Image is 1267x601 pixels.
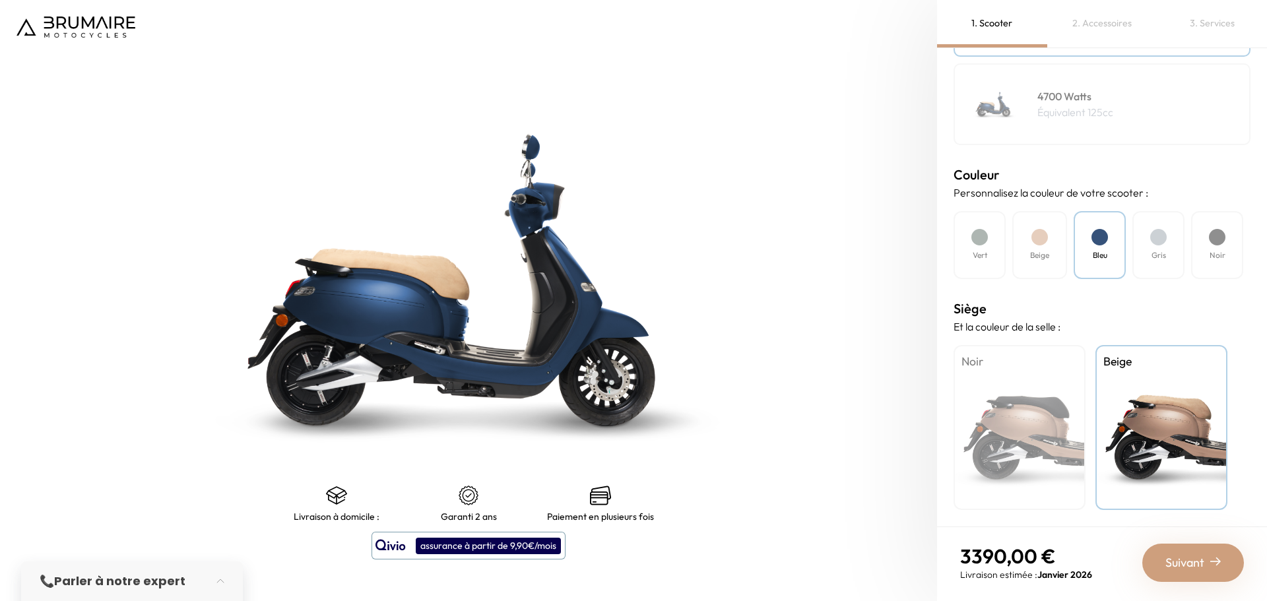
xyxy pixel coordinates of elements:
h4: Gris [1152,249,1166,261]
h4: Noir [1210,249,1225,261]
img: Scooter [961,71,1027,137]
div: assurance à partir de 9,90€/mois [416,538,561,554]
h4: 4700 Watts [1037,88,1113,104]
p: Personnalisez la couleur de votre scooter : [954,185,1251,201]
h4: Beige [1103,353,1219,370]
span: Janvier 2026 [1037,569,1092,581]
p: Équivalent 125cc [1037,104,1113,120]
img: logo qivio [375,538,406,554]
h3: Couleur [954,165,1251,185]
h4: Noir [961,353,1078,370]
p: Livraison estimée : [960,568,1092,581]
img: shipping.png [326,485,347,506]
p: Garanti 2 ans [441,511,497,522]
p: Livraison à domicile : [294,511,379,522]
p: Paiement en plusieurs fois [547,511,654,522]
h3: Siège [954,299,1251,319]
p: Et la couleur de la selle : [954,319,1251,334]
img: Logo de Brumaire [16,16,135,38]
p: 3390,00 € [960,544,1092,568]
h4: Beige [1030,249,1049,261]
img: credit-cards.png [590,485,611,506]
span: Suivant [1165,554,1204,572]
button: assurance à partir de 9,90€/mois [372,532,566,559]
img: right-arrow-2.png [1210,556,1221,567]
h4: Bleu [1093,249,1107,261]
h4: Vert [973,249,987,261]
img: certificat-de-garantie.png [458,485,479,506]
